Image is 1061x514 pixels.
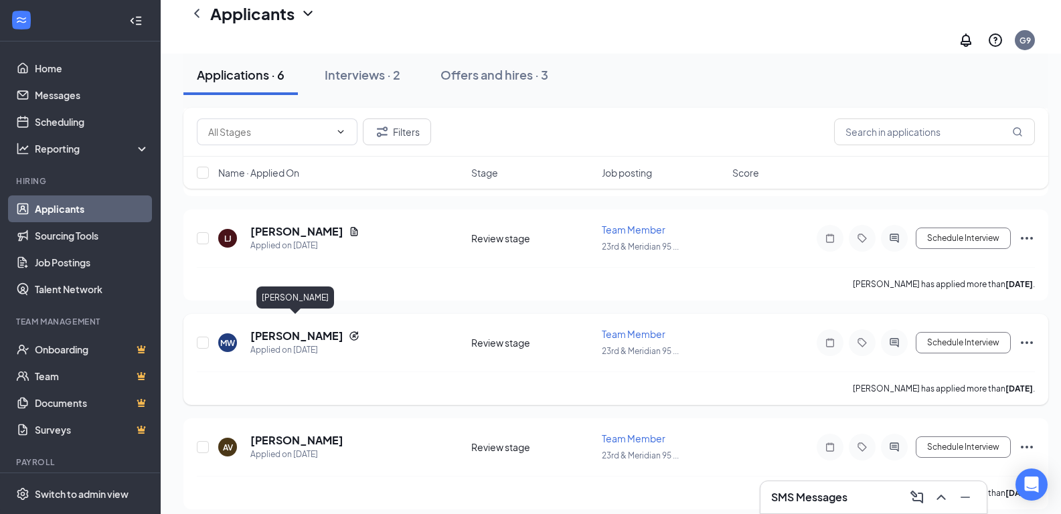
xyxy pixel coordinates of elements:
span: 23rd & Meridian 95 ... [602,242,679,252]
h5: [PERSON_NAME] [250,433,343,448]
button: Schedule Interview [916,228,1011,249]
svg: Collapse [129,14,143,27]
h5: [PERSON_NAME] [250,329,343,343]
svg: Filter [374,124,390,140]
h3: SMS Messages [771,490,847,505]
div: Review stage [471,440,594,454]
svg: ChevronDown [335,126,346,137]
div: MW [220,337,235,349]
span: Name · Applied On [218,166,299,179]
svg: Notifications [958,32,974,48]
svg: Tag [854,442,870,452]
div: Open Intercom Messenger [1015,468,1048,501]
svg: Note [822,233,838,244]
svg: ActiveChat [886,442,902,452]
svg: ActiveChat [886,337,902,348]
svg: ChevronLeft [189,5,205,21]
div: Payroll [16,456,147,468]
b: [DATE] [1005,279,1033,289]
svg: MagnifyingGlass [1012,126,1023,137]
svg: Document [349,226,359,237]
a: SurveysCrown [35,416,149,443]
svg: Note [822,337,838,348]
div: Hiring [16,175,147,187]
button: Minimize [955,487,976,508]
svg: ActiveChat [886,233,902,244]
button: Schedule Interview [916,332,1011,353]
svg: Note [822,442,838,452]
b: [DATE] [1005,383,1033,394]
svg: Ellipses [1019,335,1035,351]
button: ComposeMessage [906,487,928,508]
a: OnboardingCrown [35,336,149,363]
svg: Minimize [957,489,973,505]
div: [PERSON_NAME] [256,286,334,309]
div: Applied on [DATE] [250,448,343,461]
div: Interviews · 2 [325,66,400,83]
a: TeamCrown [35,363,149,390]
a: Talent Network [35,276,149,303]
svg: Settings [16,487,29,501]
span: Team Member [602,224,665,236]
button: ChevronUp [930,487,952,508]
a: Home [35,55,149,82]
h1: Applicants [210,2,295,25]
div: Applied on [DATE] [250,343,359,357]
a: Applicants [35,195,149,222]
div: Reporting [35,142,150,155]
div: Applications · 6 [197,66,284,83]
p: [PERSON_NAME] has applied more than . [853,278,1035,290]
span: 23rd & Meridian 95 ... [602,450,679,460]
h5: [PERSON_NAME] [250,224,343,239]
div: Review stage [471,336,594,349]
div: Team Management [16,316,147,327]
div: LJ [224,233,232,244]
a: Sourcing Tools [35,222,149,249]
svg: QuestionInfo [987,32,1003,48]
input: All Stages [208,124,330,139]
button: Schedule Interview [916,436,1011,458]
p: [PERSON_NAME] has applied more than . [853,383,1035,394]
span: Score [732,166,759,179]
svg: Reapply [349,331,359,341]
a: DocumentsCrown [35,390,149,416]
span: Job posting [602,166,652,179]
div: Offers and hires · 3 [440,66,548,83]
svg: Ellipses [1019,230,1035,246]
svg: ChevronUp [933,489,949,505]
span: Stage [471,166,498,179]
a: Job Postings [35,249,149,276]
svg: ChevronDown [300,5,316,21]
svg: Analysis [16,142,29,155]
div: Applied on [DATE] [250,239,359,252]
svg: ComposeMessage [909,489,925,505]
a: Scheduling [35,108,149,135]
span: Team Member [602,432,665,444]
a: Messages [35,82,149,108]
div: G9 [1019,35,1031,46]
svg: WorkstreamLogo [15,13,28,27]
input: Search in applications [834,118,1035,145]
div: Review stage [471,232,594,245]
div: Switch to admin view [35,487,129,501]
svg: Tag [854,337,870,348]
b: [DATE] [1005,488,1033,498]
svg: Tag [854,233,870,244]
svg: Ellipses [1019,439,1035,455]
div: AV [223,442,233,453]
span: Team Member [602,328,665,340]
span: 23rd & Meridian 95 ... [602,346,679,356]
button: Filter Filters [363,118,431,145]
